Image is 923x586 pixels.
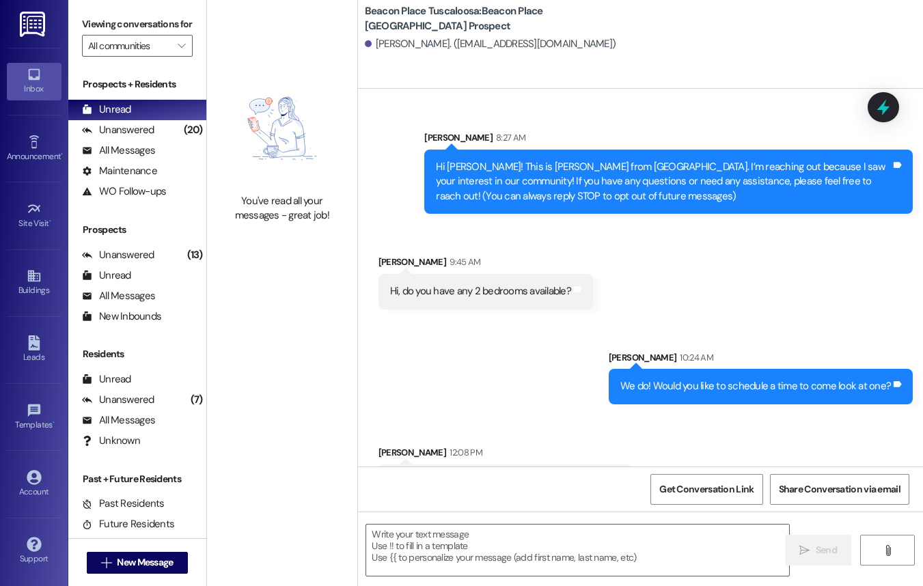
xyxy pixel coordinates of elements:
[180,120,206,141] div: (20)
[7,533,61,570] a: Support
[82,309,161,324] div: New Inbounds
[82,102,131,117] div: Unread
[53,418,55,428] span: •
[883,545,893,556] i: 
[87,552,188,574] button: New Message
[88,35,171,57] input: All communities
[7,399,61,436] a: Templates •
[390,284,571,298] div: Hi, do you have any 2 bedrooms available?
[82,143,155,158] div: All Messages
[49,217,51,226] span: •
[61,150,63,159] span: •
[620,379,891,393] div: We do! Would you like to schedule a time to come look at one?
[7,197,61,234] a: Site Visit •
[82,372,131,387] div: Unread
[82,497,165,511] div: Past Residents
[82,413,155,428] div: All Messages
[770,474,909,505] button: Share Conversation via email
[446,255,480,269] div: 9:45 AM
[365,4,638,33] b: Beacon Place Tuscaloosa: Beacon Place [GEOGRAPHIC_DATA] Prospect
[82,248,154,262] div: Unanswered
[676,350,713,365] div: 10:24 AM
[82,434,140,448] div: Unknown
[68,347,206,361] div: Residents
[117,555,173,570] span: New Message
[82,268,131,283] div: Unread
[7,331,61,368] a: Leads
[82,517,174,531] div: Future Residents
[779,482,900,497] span: Share Conversation via email
[816,543,837,557] span: Send
[365,37,616,51] div: [PERSON_NAME]. ([EMAIL_ADDRESS][DOMAIN_NAME])
[222,194,342,223] div: You've read all your messages - great job!
[378,255,593,274] div: [PERSON_NAME]
[424,130,913,150] div: [PERSON_NAME]
[659,482,754,497] span: Get Conversation Link
[7,466,61,503] a: Account
[436,160,891,204] div: Hi [PERSON_NAME]! This is [PERSON_NAME] from [GEOGRAPHIC_DATA]. I’m reaching out because I saw yo...
[493,130,525,145] div: 8:27 AM
[650,474,762,505] button: Get Conversation Link
[20,12,48,37] img: ResiDesk Logo
[609,350,913,369] div: [PERSON_NAME]
[222,70,342,187] img: empty-state
[82,164,157,178] div: Maintenance
[82,393,154,407] div: Unanswered
[446,445,482,460] div: 12:08 PM
[785,535,851,566] button: Send
[82,14,193,35] label: Viewing conversations for
[68,223,206,237] div: Prospects
[82,184,166,199] div: WO Follow-ups
[7,264,61,301] a: Buildings
[68,77,206,92] div: Prospects + Residents
[187,389,206,410] div: (7)
[378,445,632,464] div: [PERSON_NAME]
[101,557,111,568] i: 
[7,63,61,100] a: Inbox
[82,289,155,303] div: All Messages
[184,245,206,266] div: (13)
[82,123,154,137] div: Unanswered
[68,472,206,486] div: Past + Future Residents
[799,545,810,556] i: 
[178,40,185,51] i: 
